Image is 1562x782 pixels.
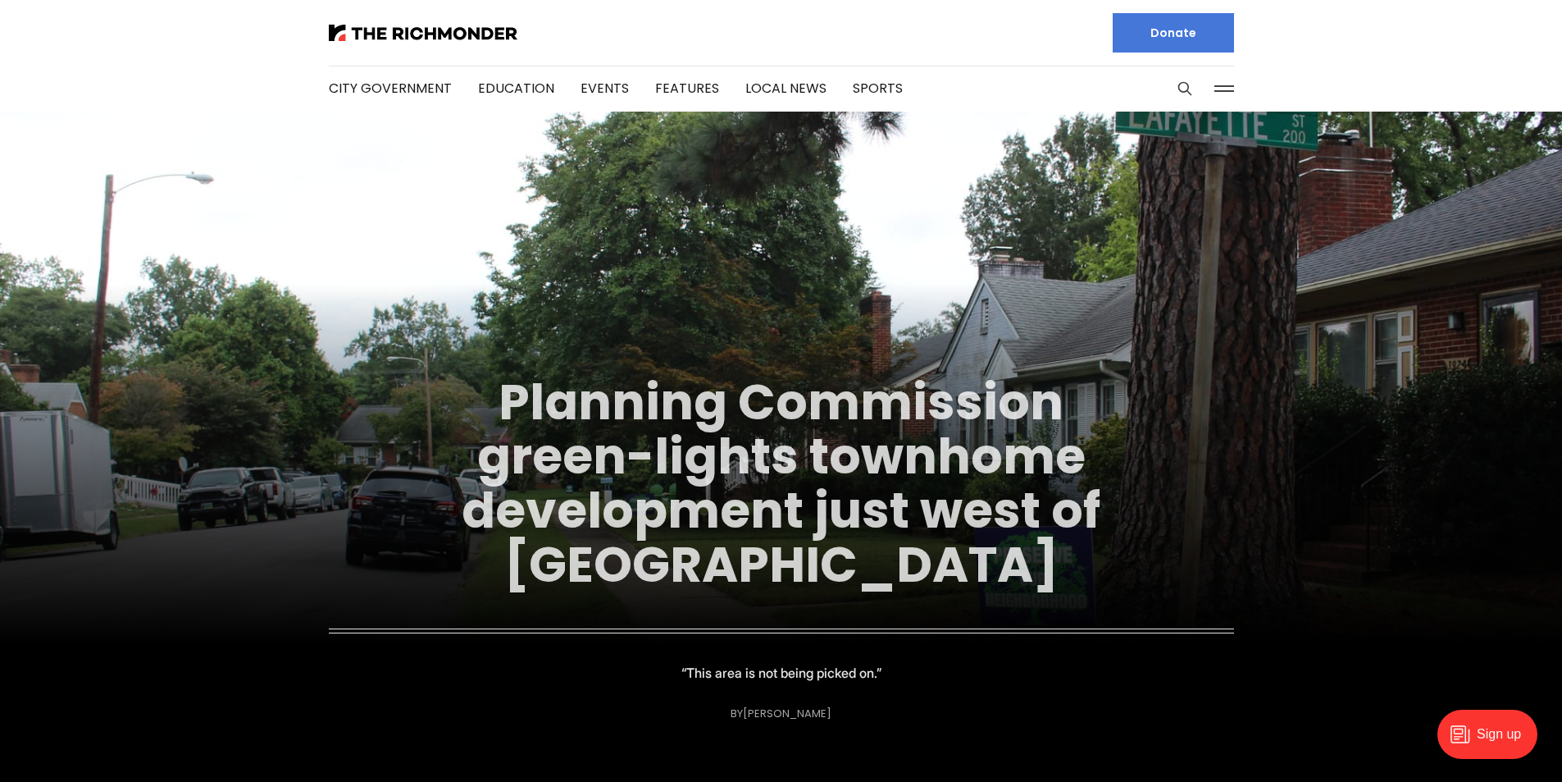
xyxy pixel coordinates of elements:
[745,79,827,98] a: Local News
[329,79,452,98] a: City Government
[655,79,719,98] a: Features
[731,707,831,720] div: By
[743,706,831,721] a: [PERSON_NAME]
[581,79,629,98] a: Events
[1423,702,1562,782] iframe: portal-trigger
[681,661,881,684] p: “This area is not being picked on.”
[1113,13,1234,53] a: Donate
[329,25,517,41] img: The Richmonder
[462,368,1100,599] a: Planning Commission green-lights townhome development just west of [GEOGRAPHIC_DATA]
[853,79,903,98] a: Sports
[478,79,554,98] a: Education
[1173,76,1197,101] button: Search this site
